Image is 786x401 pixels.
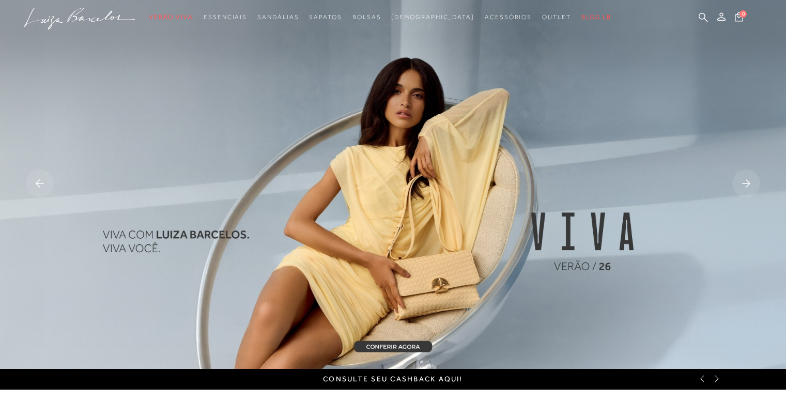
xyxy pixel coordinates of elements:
[323,375,463,383] a: Consulte seu cashback aqui!
[352,8,381,27] a: noSubCategoriesText
[581,13,611,21] span: BLOG LB
[149,8,193,27] a: noSubCategoriesText
[309,8,342,27] a: noSubCategoriesText
[149,13,193,21] span: Verão Viva
[352,13,381,21] span: Bolsas
[542,13,571,21] span: Outlet
[391,13,474,21] span: [DEMOGRAPHIC_DATA]
[732,11,746,25] button: 0
[739,10,747,18] span: 0
[204,8,247,27] a: noSubCategoriesText
[542,8,571,27] a: noSubCategoriesText
[309,13,342,21] span: Sapatos
[257,8,299,27] a: noSubCategoriesText
[391,8,474,27] a: noSubCategoriesText
[485,13,532,21] span: Acessórios
[257,13,299,21] span: Sandálias
[581,8,611,27] a: BLOG LB
[204,13,247,21] span: Essenciais
[485,8,532,27] a: noSubCategoriesText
